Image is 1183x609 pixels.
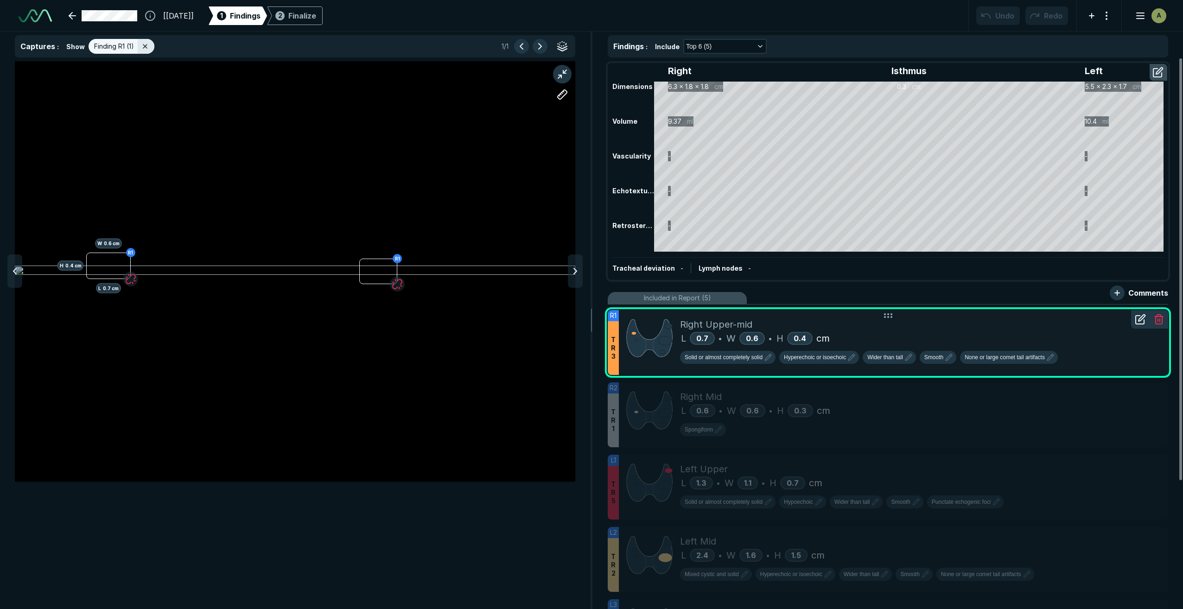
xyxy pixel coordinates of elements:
[611,455,616,465] span: L1
[766,550,770,561] span: •
[288,10,316,21] div: Finalize
[746,406,759,415] span: 0.6
[608,310,1168,375] li: R1TR3Right Upper-midL0.7•W0.6•H0.4cm
[924,353,943,362] span: Smooth
[267,6,323,25] div: 2Finalize
[644,293,711,303] span: Included in Report (5)
[965,353,1045,362] span: None or large comet tail artifacts
[681,331,686,345] span: L
[976,6,1020,25] button: Undo
[163,10,194,21] span: [[DATE]]
[220,11,223,20] span: 1
[612,264,675,272] span: Tracheal deviation
[680,534,716,548] span: Left Mid
[626,534,673,576] img: s+wgAAAAGSURBVAMANzqEsGbsJfMAAAAASUVORK5CYII=
[15,6,56,26] a: See-Mode Logo
[794,334,806,343] span: 0.4
[696,478,706,488] span: 1.3
[680,317,752,331] span: Right Upper-mid
[867,353,903,362] span: Wider than tall
[626,462,673,503] img: vhVeuQAAAAZJREFUAwBsG3iw+2YvNgAAAABJRU5ErkJggg==
[610,383,617,393] span: R2
[726,331,736,345] span: W
[611,552,616,577] span: T R 2
[748,264,751,272] span: -
[686,41,712,51] span: Top 6 (5)
[611,336,616,361] span: T R 3
[626,390,673,431] img: Kl3v2AAAAAZJREFUAwDzRniweiFjJwAAAABJRU5ErkJggg==
[784,353,846,362] span: Hyperechoic or isoechoic
[681,404,686,418] span: L
[57,260,84,271] span: H 0.4 cm
[776,331,783,345] span: H
[94,41,134,51] span: Finding R1 (1)
[726,548,736,562] span: W
[230,10,261,21] span: Findings
[719,333,722,344] span: •
[770,476,776,490] span: H
[725,476,734,490] span: W
[681,548,686,562] span: L
[610,527,617,538] span: L2
[932,498,991,506] span: Punctate echogenic foci
[699,264,743,272] span: Lymph nodes
[685,498,763,506] span: Solid or almost completely solid
[769,333,772,344] span: •
[608,455,1168,520] li: L1TR5Left UpperL1.3•W1.1•H0.7cm
[717,477,720,488] span: •
[774,548,781,562] span: H
[696,406,709,415] span: 0.6
[646,43,648,51] span: :
[685,353,763,362] span: Solid or almost completely solid
[696,334,708,343] span: 0.7
[941,570,1021,578] span: None or large comet tail artifacts
[1128,287,1168,298] span: Comments
[900,570,919,578] span: Smooth
[626,317,673,359] img: AAAABklEQVQDAC2TfbBKn64TAAAAAElFTkSuQmCC
[777,404,784,418] span: H
[610,311,617,321] span: R1
[608,527,1168,592] li: L2TR2Left MidL2.4•W1.6•H1.5cm
[685,570,739,578] span: Mixed cystic and solid
[66,42,85,51] span: Show
[681,264,683,272] span: -
[727,404,736,418] span: W
[746,551,756,560] span: 1.6
[680,390,722,404] span: Right Mid
[685,425,713,434] span: Spongiform
[746,334,758,343] span: 0.6
[680,462,728,476] span: Left Upper
[794,406,807,415] span: 0.3
[611,480,616,505] span: T R 5
[817,404,830,418] span: cm
[608,382,1168,447] li: R2TR1Right MidL0.6•W0.6•H0.3cm
[891,498,910,506] span: Smooth
[696,551,708,560] span: 2.4
[719,405,722,416] span: •
[791,551,801,560] span: 1.5
[613,42,644,51] span: Findings
[611,408,616,433] span: T R 1
[760,570,822,578] span: Hyperechoic or isoechoic
[762,477,765,488] span: •
[719,550,722,561] span: •
[278,11,282,20] span: 2
[811,548,825,562] span: cm
[787,478,799,488] span: 0.7
[769,405,772,416] span: •
[96,283,121,293] span: L 0.7 cm
[744,478,751,488] span: 1.1
[209,6,267,25] div: 1Findings
[655,42,680,51] span: Include
[19,9,52,22] img: See-Mode Logo
[20,42,55,51] span: Captures
[809,476,822,490] span: cm
[1157,11,1161,20] span: A
[1151,8,1166,23] div: avatar-name
[681,476,686,490] span: L
[1129,6,1168,25] button: avatar-name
